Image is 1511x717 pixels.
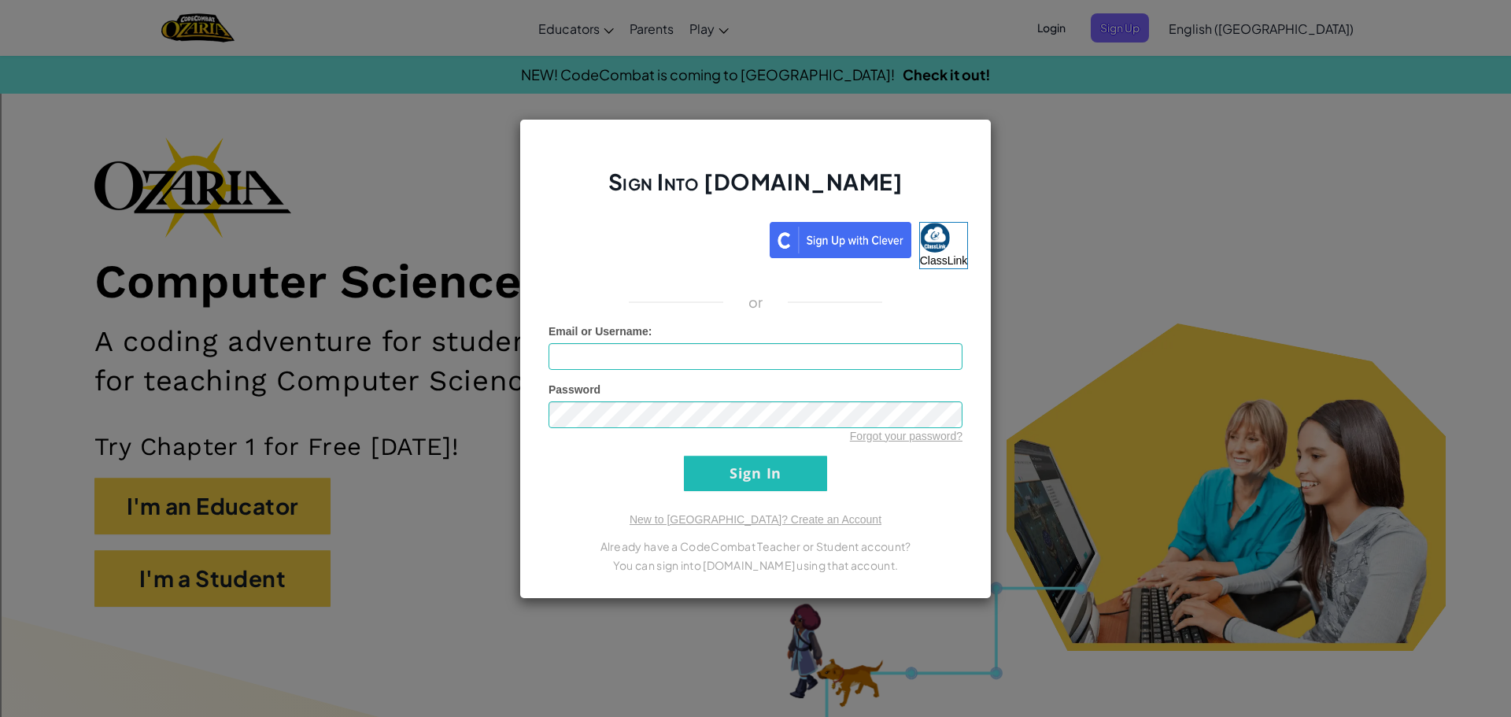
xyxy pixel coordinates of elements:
[6,20,146,37] input: Search outlines
[549,323,652,339] label: :
[549,325,648,338] span: Email or Username
[549,167,962,213] h2: Sign Into [DOMAIN_NAME]
[920,223,950,253] img: classlink-logo-small.png
[850,430,962,442] a: Forgot your password?
[6,79,1505,94] div: Delete
[549,537,962,556] p: Already have a CodeCombat Teacher or Student account?
[6,51,1505,65] div: Sort New > Old
[684,456,827,491] input: Sign In
[6,108,1505,122] div: Sign out
[748,293,763,312] p: or
[6,65,1505,79] div: Move To ...
[770,222,911,258] img: clever_sso_button@2x.png
[6,94,1505,108] div: Options
[549,556,962,575] p: You can sign into [DOMAIN_NAME] using that account.
[6,6,329,20] div: Home
[630,513,881,526] a: New to [GEOGRAPHIC_DATA]? Create an Account
[549,383,600,396] span: Password
[920,254,968,267] span: ClassLink
[6,37,1505,51] div: Sort A > Z
[535,220,770,255] iframe: Sign in with Google Button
